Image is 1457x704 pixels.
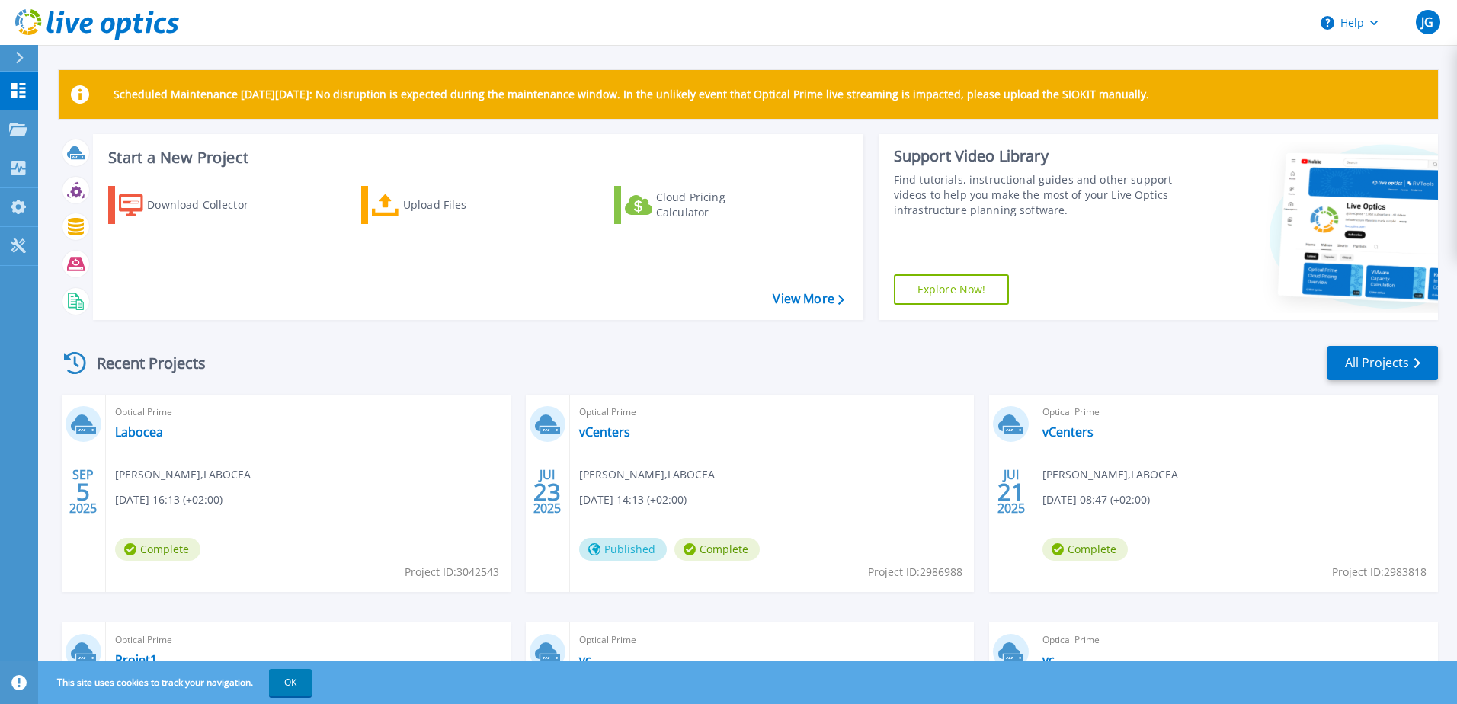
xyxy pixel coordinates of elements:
[1042,538,1128,561] span: Complete
[997,485,1025,498] span: 21
[108,186,278,224] a: Download Collector
[579,652,591,667] a: vc
[1042,424,1094,440] a: vCenters
[115,652,157,667] a: Projet1
[361,186,531,224] a: Upload Files
[579,466,715,483] span: [PERSON_NAME] , LABOCEA
[405,564,499,581] span: Project ID: 3042543
[115,538,200,561] span: Complete
[1042,404,1429,421] span: Optical Prime
[894,146,1179,166] div: Support Video Library
[579,404,965,421] span: Optical Prime
[115,491,223,508] span: [DATE] 16:13 (+02:00)
[1327,346,1438,380] a: All Projects
[894,274,1010,305] a: Explore Now!
[42,669,312,696] span: This site uses cookies to track your navigation.
[579,424,630,440] a: vCenters
[579,632,965,648] span: Optical Prime
[1042,466,1178,483] span: [PERSON_NAME] , LABOCEA
[114,88,1149,101] p: Scheduled Maintenance [DATE][DATE]: No disruption is expected during the maintenance window. In t...
[108,149,844,166] h3: Start a New Project
[533,485,561,498] span: 23
[579,491,687,508] span: [DATE] 14:13 (+02:00)
[115,424,163,440] a: Labocea
[1042,491,1150,508] span: [DATE] 08:47 (+02:00)
[1042,632,1429,648] span: Optical Prime
[533,464,562,520] div: JUI 2025
[115,466,251,483] span: [PERSON_NAME] , LABOCEA
[674,538,760,561] span: Complete
[868,564,962,581] span: Project ID: 2986988
[59,344,226,382] div: Recent Projects
[656,190,778,220] div: Cloud Pricing Calculator
[1421,16,1433,28] span: JG
[1042,652,1055,667] a: vc
[894,172,1179,218] div: Find tutorials, instructional guides and other support videos to help you make the most of your L...
[579,538,667,561] span: Published
[403,190,525,220] div: Upload Files
[269,669,312,696] button: OK
[1332,564,1427,581] span: Project ID: 2983818
[997,464,1026,520] div: JUI 2025
[773,292,844,306] a: View More
[614,186,784,224] a: Cloud Pricing Calculator
[147,190,269,220] div: Download Collector
[115,632,501,648] span: Optical Prime
[69,464,98,520] div: SEP 2025
[115,404,501,421] span: Optical Prime
[76,485,90,498] span: 5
